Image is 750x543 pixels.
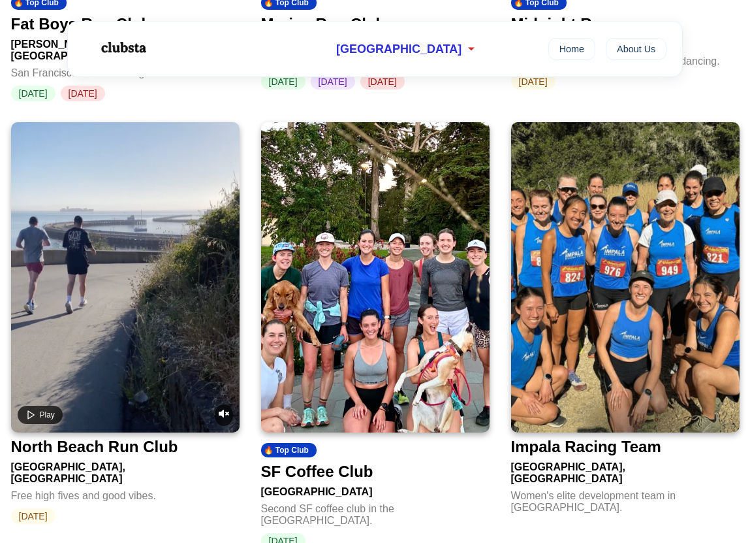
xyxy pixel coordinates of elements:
div: Impala Racing Team [511,438,661,456]
span: [DATE] [11,86,55,101]
a: Home [548,38,595,60]
div: Free high fives and good vibes. [11,485,240,502]
span: [DATE] [61,86,105,101]
img: Logo [84,31,162,64]
div: [GEOGRAPHIC_DATA], [GEOGRAPHIC_DATA] [11,456,240,485]
div: North Beach Run Club [11,438,178,456]
div: 🔥 Top Club [261,443,317,457]
a: About Us [606,38,666,60]
div: [GEOGRAPHIC_DATA], [GEOGRAPHIC_DATA] [511,456,740,485]
div: SF Coffee Club [261,463,373,481]
a: Impala Racing TeamImpala Racing Team[GEOGRAPHIC_DATA], [GEOGRAPHIC_DATA]Women's elite development... [511,122,740,520]
span: [DATE] [11,508,55,524]
span: Play [40,410,55,420]
button: Play video [18,406,63,424]
div: Women's elite development team in [GEOGRAPHIC_DATA]. [511,485,740,514]
img: Impala Racing Team [511,122,740,433]
a: Play videoUnmute videoNorth Beach Run Club[GEOGRAPHIC_DATA], [GEOGRAPHIC_DATA]Free high fives and... [11,122,240,524]
div: [GEOGRAPHIC_DATA] [261,481,490,498]
div: Second SF coffee club in the [GEOGRAPHIC_DATA]. [261,498,490,527]
button: Unmute video [215,404,233,426]
img: SF Coffee Club [261,122,490,433]
span: [GEOGRAPHIC_DATA] [336,42,461,56]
